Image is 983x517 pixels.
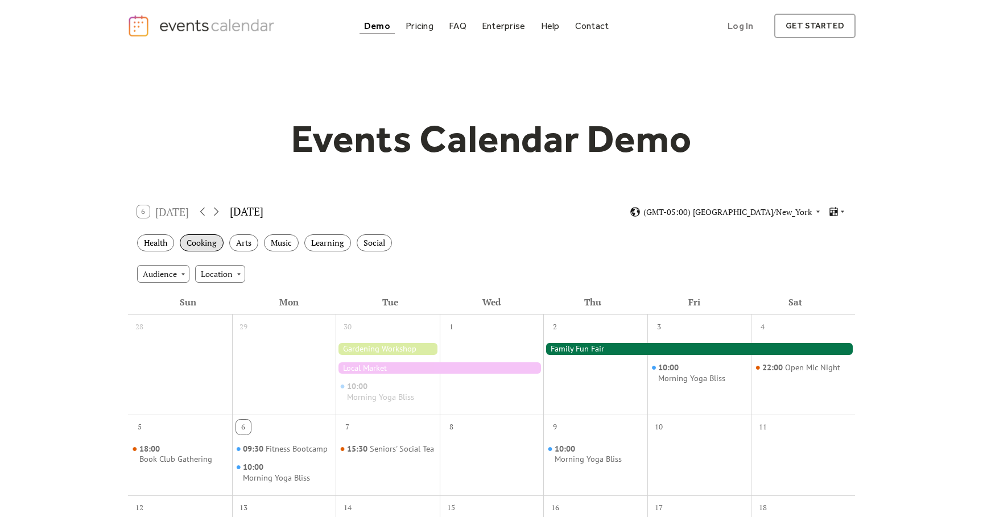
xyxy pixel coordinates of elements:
[571,18,614,34] a: Contact
[477,18,530,34] a: Enterprise
[541,23,560,29] div: Help
[401,18,438,34] a: Pricing
[536,18,564,34] a: Help
[716,14,765,38] a: Log In
[449,23,466,29] div: FAQ
[364,23,390,29] div: Demo
[360,18,395,34] a: Demo
[575,23,609,29] div: Contact
[127,14,278,38] a: home
[774,14,856,38] a: get started
[482,23,525,29] div: Enterprise
[273,115,710,162] h1: Events Calendar Demo
[406,23,433,29] div: Pricing
[444,18,471,34] a: FAQ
